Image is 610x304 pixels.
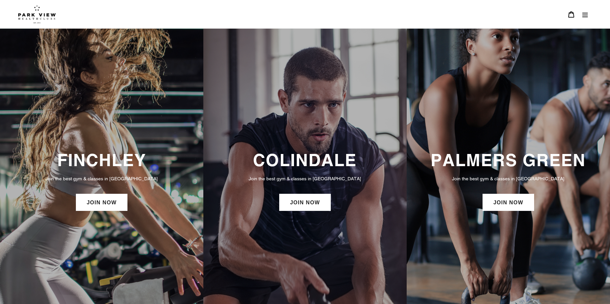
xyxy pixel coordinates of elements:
p: Join the best gym & classes in [GEOGRAPHIC_DATA] [7,175,197,182]
a: JOIN NOW: Palmers Green Membership [483,194,534,211]
h3: COLINDALE [210,150,400,170]
img: Park view health clubs is a gym near you. [18,5,56,23]
button: Menu [578,7,592,21]
a: JOIN NOW: Colindale Membership [279,194,331,211]
h3: FINCHLEY [7,150,197,170]
a: JOIN NOW: Finchley Membership [76,194,127,211]
h3: PALMERS GREEN [413,150,603,170]
p: Join the best gym & classes in [GEOGRAPHIC_DATA] [413,175,603,182]
p: Join the best gym & classes in [GEOGRAPHIC_DATA] [210,175,400,182]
